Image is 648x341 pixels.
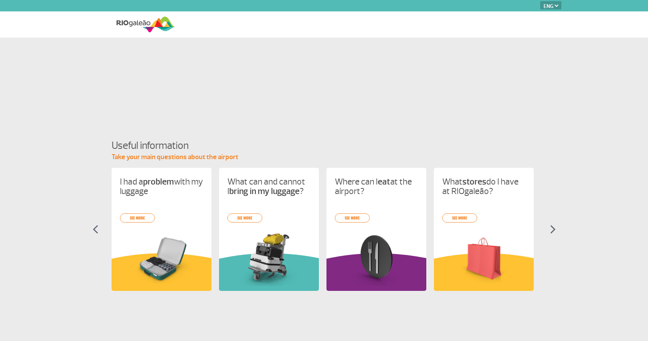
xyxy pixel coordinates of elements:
img: card%20informa%C3%A7%C3%B5es%201.png [227,232,311,286]
img: amareloInformacoesUteis.svg [434,253,534,291]
img: problema-bagagem.png [120,232,203,286]
p: What do I have at RIOgaleão? [442,177,525,196]
strong: stores [462,176,486,187]
a: see more [227,213,262,223]
img: seta-direita [550,225,556,234]
a: see more [335,213,370,223]
p: I had a with my luggage [120,177,203,196]
img: seta-esquerda [93,225,98,234]
strong: bring in my luggage [229,186,300,197]
h4: Useful information [112,139,537,153]
p: Where can I at the airport? [335,177,418,196]
img: roxoInformacoesUteis.svg [326,253,426,291]
strong: problem [143,176,174,187]
img: card%20informa%C3%A7%C3%B5es%208.png [335,232,418,286]
a: see more [120,213,155,223]
img: card%20informa%C3%A7%C3%B5es%206.png [442,232,525,286]
strong: eat [378,176,390,187]
p: What can and cannot I ? [227,177,311,196]
img: verdeInformacoesUteis.svg [219,253,319,291]
p: Take your main questions about the airport [112,153,537,162]
a: see more [442,213,477,223]
img: amareloInformacoesUteis.svg [112,253,211,291]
